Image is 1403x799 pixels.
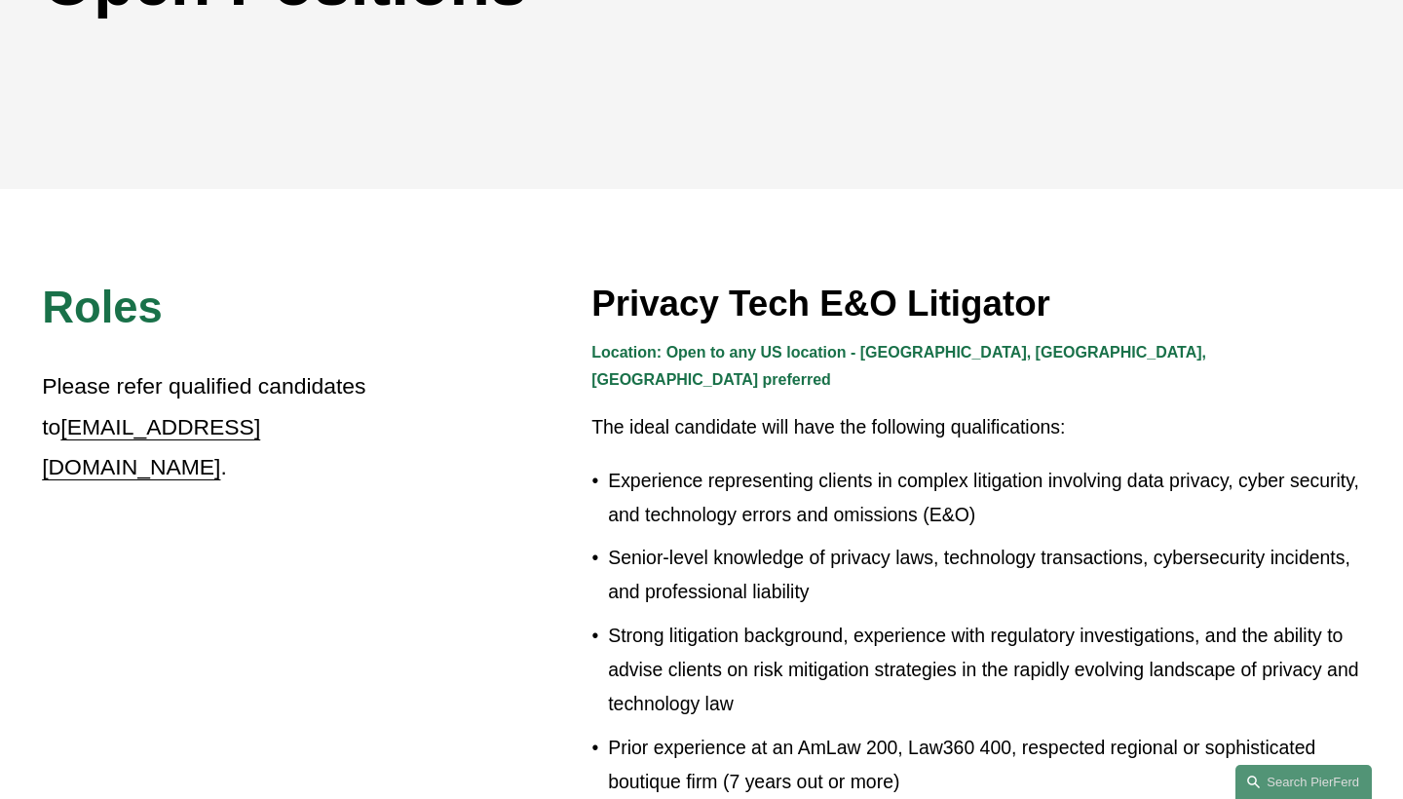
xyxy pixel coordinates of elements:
span: Roles [42,283,163,332]
a: [EMAIL_ADDRESS][DOMAIN_NAME] [42,414,260,479]
p: Experience representing clients in complex litigation involving data privacy, cyber security, and... [608,464,1361,532]
a: Search this site [1235,765,1372,799]
p: Prior experience at an AmLaw 200, Law360 400, respected regional or sophisticated boutique firm (... [608,731,1361,799]
p: Please refer qualified candidates to . [42,366,427,487]
p: The ideal candidate will have the following qualifications: [591,410,1361,444]
h3: Privacy Tech E&O Litigator [591,282,1361,325]
p: Senior-level knowledge of privacy laws, technology transactions, cybersecurity incidents, and pro... [608,541,1361,609]
p: Strong litigation background, experience with regulatory investigations, and the ability to advis... [608,619,1361,721]
strong: Location: Open to any US location - [GEOGRAPHIC_DATA], [GEOGRAPHIC_DATA], [GEOGRAPHIC_DATA] prefe... [591,344,1210,389]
